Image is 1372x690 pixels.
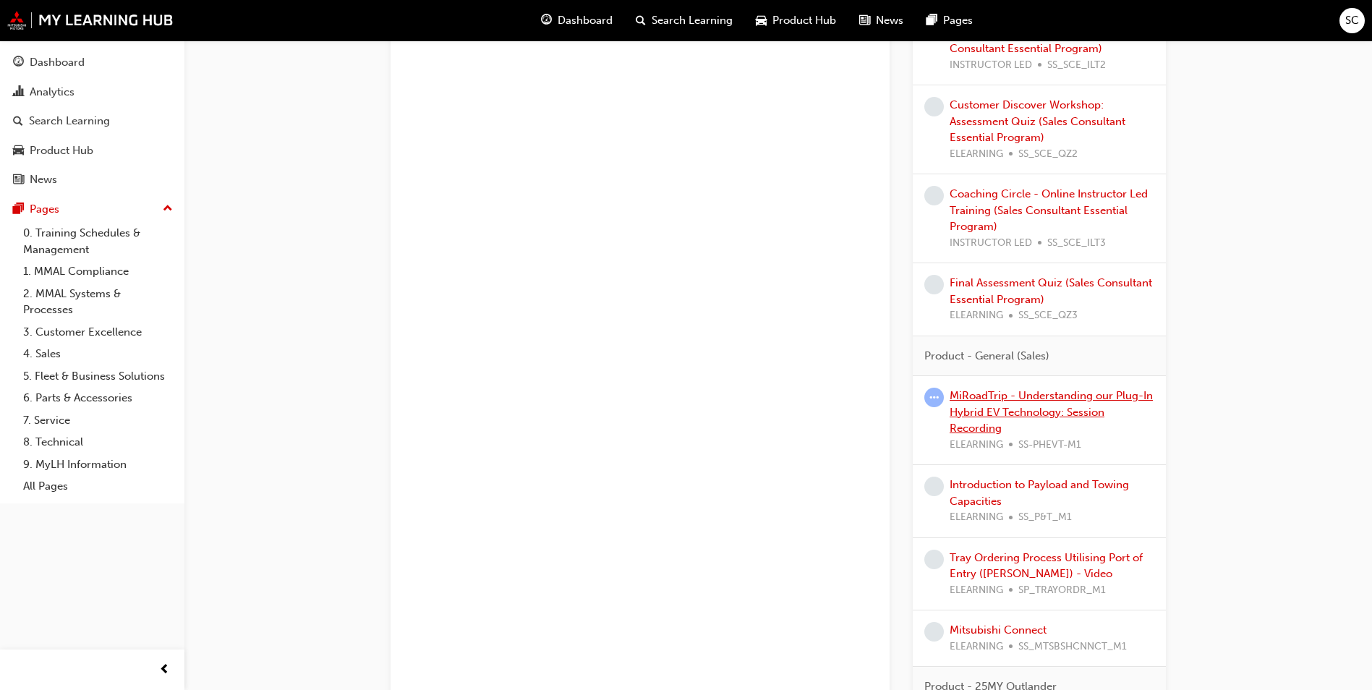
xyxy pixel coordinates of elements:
span: chart-icon [13,86,24,99]
span: search-icon [13,115,23,128]
span: ELEARNING [950,437,1003,453]
span: Pages [943,12,973,29]
span: learningRecordVerb_NONE-icon [924,622,944,642]
span: SS_SCE_QZ2 [1018,146,1078,163]
span: learningRecordVerb_NONE-icon [924,550,944,569]
span: SS_SCE_ILT3 [1047,235,1106,252]
span: learningRecordVerb_NONE-icon [924,97,944,116]
div: Dashboard [30,54,85,71]
span: ELEARNING [950,582,1003,599]
div: Product Hub [30,142,93,159]
span: ELEARNING [950,307,1003,324]
span: Dashboard [558,12,613,29]
span: car-icon [756,12,767,30]
a: 9. MyLH Information [17,453,179,476]
a: 1. MMAL Compliance [17,260,179,283]
span: news-icon [859,12,870,30]
a: search-iconSearch Learning [624,6,744,35]
span: learningRecordVerb_NONE-icon [924,186,944,205]
a: guage-iconDashboard [529,6,624,35]
button: DashboardAnalyticsSearch LearningProduct HubNews [6,46,179,196]
span: Search Learning [652,12,733,29]
div: Analytics [30,84,74,101]
button: Pages [6,196,179,223]
div: Pages [30,201,59,218]
span: SS_SCE_ILT2 [1047,57,1106,74]
span: News [876,12,903,29]
a: 4. Sales [17,343,179,365]
a: 8. Technical [17,431,179,453]
span: car-icon [13,145,24,158]
a: 5. Fleet & Business Solutions [17,365,179,388]
a: 3. Customer Excellence [17,321,179,344]
a: 7. Service [17,409,179,432]
a: news-iconNews [848,6,915,35]
span: SS_P&T_M1 [1018,509,1072,526]
a: Final Assessment Quiz (Sales Consultant Essential Program) [950,276,1152,306]
span: news-icon [13,174,24,187]
span: learningRecordVerb_ATTEMPT-icon [924,388,944,407]
a: 6. Parts & Accessories [17,387,179,409]
span: guage-icon [13,56,24,69]
span: prev-icon [159,661,170,679]
span: learningRecordVerb_NONE-icon [924,477,944,496]
a: Analytics [6,79,179,106]
span: ELEARNING [950,639,1003,655]
span: Product - General (Sales) [924,348,1049,365]
a: Coaching Circle - Online Instructor Led Training (Sales Consultant Essential Program) [950,187,1148,233]
div: News [30,171,57,188]
a: Customer Discover Workshop: Assessment Quiz (Sales Consultant Essential Program) [950,98,1125,144]
a: Dashboard [6,49,179,76]
span: learningRecordVerb_NONE-icon [924,275,944,294]
span: SS-PHEVT-M1 [1018,437,1081,453]
span: pages-icon [926,12,937,30]
span: SC [1345,12,1359,29]
a: pages-iconPages [915,6,984,35]
a: 0. Training Schedules & Management [17,222,179,260]
span: Product Hub [772,12,836,29]
span: ELEARNING [950,509,1003,526]
span: ELEARNING [950,146,1003,163]
a: MiRoadTrip - Understanding our Plug-In Hybrid EV Technology: Session Recording [950,389,1153,435]
a: News [6,166,179,193]
a: 2. MMAL Systems & Processes [17,283,179,321]
span: SS_MTSBSHCNNCT_M1 [1018,639,1127,655]
span: pages-icon [13,203,24,216]
span: INSTRUCTOR LED [950,235,1032,252]
a: Search Learning [6,108,179,135]
span: search-icon [636,12,646,30]
button: SC [1339,8,1365,33]
span: up-icon [163,200,173,218]
a: car-iconProduct Hub [744,6,848,35]
img: mmal [7,11,174,30]
a: Tray Ordering Process Utilising Port of Entry ([PERSON_NAME]) - Video [950,551,1143,581]
span: guage-icon [541,12,552,30]
a: Product Hub [6,137,179,164]
span: SS_SCE_QZ3 [1018,307,1078,324]
a: Mitsubishi Connect [950,623,1047,636]
span: SP_TRAYORDR_M1 [1018,582,1106,599]
span: INSTRUCTOR LED [950,57,1032,74]
a: Introduction to Payload and Towing Capacities [950,478,1129,508]
a: All Pages [17,475,179,498]
div: Search Learning [29,113,110,129]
